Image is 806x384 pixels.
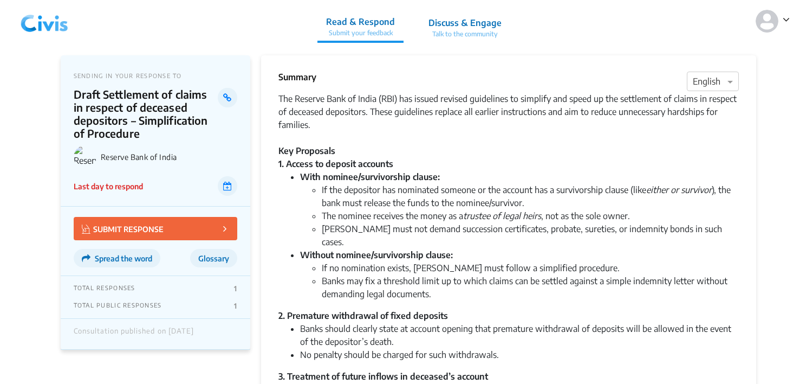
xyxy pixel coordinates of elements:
strong: 3. Treatment of future inflows in deceased’s account [278,371,488,382]
img: navlogo.png [16,5,73,37]
li: If no nomination exists, [PERSON_NAME] must follow a simplified procedure. [322,261,739,274]
li: Banks may fix a threshold limit up to which claims can be settled against a simple indemnity lett... [322,274,739,300]
p: TOTAL RESPONSES [74,284,135,293]
li: No penalty should be charged for such withdrawals. [300,348,739,361]
strong: With nominee/survivorship clause: [300,171,440,182]
p: Summary [278,71,316,84]
li: If the depositor has nominated someone or the account has a survivorship clause (like ), the bank... [322,183,739,209]
button: SUBMIT RESPONSE [74,217,237,240]
p: Draft Settlement of claims in respect of deceased depositors – Simplification of Procedure [74,88,218,140]
p: TOTAL PUBLIC RESPONSES [74,302,162,310]
strong: 2. Premature withdrawal of fixed deposits [278,310,448,321]
img: Reserve Bank of India logo [74,145,96,168]
span: Spread the word [95,254,152,263]
strong: Key Proposals [278,145,335,156]
p: SUBMIT RESPONSE [82,222,164,235]
div: Consultation published on [DATE] [74,327,194,341]
p: Talk to the community [428,29,502,39]
button: Spread the word [74,249,160,267]
p: Submit your feedback [326,28,395,38]
button: Glossary [190,249,237,267]
img: Vector.jpg [82,225,90,234]
em: either or survivor [646,184,712,195]
li: Banks should clearly state at account opening that premature withdrawal of deposits will be allow... [300,322,739,348]
p: Read & Respond [326,15,395,28]
strong: Without nominee/survivorship clause: [300,249,453,260]
strong: 1. Access to deposit accounts [278,158,393,169]
p: 1 [234,284,237,293]
img: person-default.svg [756,10,778,33]
li: The nominee receives the money as a , not as the sole owner. [322,209,739,222]
p: Reserve Bank of India [101,152,237,162]
li: [PERSON_NAME] must not demand succession certificates, probate, sureties, or indemnity bonds in s... [322,222,739,248]
div: The Reserve Bank of India (RBI) has issued revised guidelines to simplify and speed up the settle... [278,92,739,144]
p: 1 [234,302,237,310]
span: Glossary [198,254,229,263]
p: Discuss & Engage [428,16,502,29]
p: SENDING IN YOUR RESPONSE TO [74,72,237,79]
p: Last day to respond [74,181,143,192]
em: trustee of legal heirs [463,210,541,221]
